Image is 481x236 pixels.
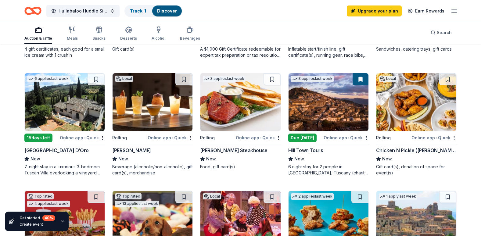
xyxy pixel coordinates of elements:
a: Discover [157,8,177,13]
div: 40 % [42,215,55,221]
div: Inflatable start/finish line, gift certificate(s), running gear, race bibs, coupons [288,46,369,58]
button: Desserts [120,24,137,44]
div: Rolling [112,134,127,141]
span: Hullabaloo Huddle Silent Auction [59,7,107,15]
div: Local [203,193,221,199]
div: Due [DATE] [288,134,317,142]
a: Image for Perry's Steakhouse3 applieslast weekRollingOnline app•Quick[PERSON_NAME] SteakhouseNewF... [200,73,281,170]
div: Beverage (alcoholic/non-alcoholic), gift card(s), merchandise [112,164,193,176]
img: Image for Axelrad [113,73,192,131]
div: 6 applies last week [27,76,70,82]
div: Top rated [27,193,54,199]
div: Online app Quick [324,134,369,141]
a: Home [24,4,41,18]
button: Alcohol [152,24,165,44]
div: Get started [20,215,55,221]
div: 7-night stay in a luxurious 3-bedroom Tuscan Villa overlooking a vineyard and the ancient walled ... [24,164,105,176]
div: 1 apply last week [379,193,417,200]
img: Image for Hill Town Tours [289,73,368,131]
span: New [206,155,216,163]
button: Hullabaloo Huddle Silent Auction [46,5,120,17]
div: Rolling [200,134,215,141]
span: • [260,135,261,140]
div: Online app Quick [236,134,281,141]
button: Search [426,27,457,39]
div: 2 applies last week [291,193,334,200]
div: Local [379,76,397,82]
div: Beverages [180,36,200,41]
a: Image for Villa Sogni D’Oro6 applieslast week15days leftOnline app•Quick[GEOGRAPHIC_DATA] D’OroNe... [24,73,105,176]
div: 15 days left [24,134,52,142]
div: Alcohol [152,36,165,41]
a: Image for AxelradLocalRollingOnline app•Quick[PERSON_NAME]NewBeverage (alcoholic/non-alcoholic), ... [112,73,193,176]
div: Top rated [115,193,142,199]
div: Local [115,76,133,82]
div: 6 night stay for 2 people in [GEOGRAPHIC_DATA], Tuscany (charity rate is $1380; retails at $2200;... [288,164,369,176]
span: New [118,155,128,163]
button: Meals [67,24,78,44]
img: Image for Perry's Steakhouse [200,73,280,131]
a: Track· 1 [130,8,146,13]
span: • [436,135,437,140]
div: Online app Quick [60,134,105,141]
div: Desserts [120,36,137,41]
div: Rolling [376,134,391,141]
div: 4 applies last week [27,201,70,207]
span: New [31,155,40,163]
div: Food, gift card(s) [200,164,281,170]
img: Image for Chicken N Pickle (Webster) [376,73,456,131]
div: Gift card(s) [112,46,193,52]
a: Upgrade your plan [347,5,402,16]
div: Chicken N Pickle ([PERSON_NAME]) [376,147,457,154]
span: • [172,135,173,140]
span: • [84,135,85,140]
span: New [382,155,392,163]
div: 3 applies last week [291,76,334,82]
a: Image for Chicken N Pickle (Webster)LocalRollingOnline app•QuickChicken N Pickle ([PERSON_NAME])N... [376,73,457,176]
button: Snacks [92,24,106,44]
div: Meals [67,36,78,41]
a: Image for Hill Town Tours 3 applieslast weekDue [DATE]Online app•QuickHill Town ToursNew6 night s... [288,73,369,176]
button: Beverages [180,24,200,44]
div: Create event [20,222,55,227]
div: A $1,000 Gift Certificate redeemable for expert tax preparation or tax resolution services—recipi... [200,46,281,58]
div: 13 applies last week [115,201,159,207]
div: [GEOGRAPHIC_DATA] D’Oro [24,147,89,154]
span: Search [437,29,452,36]
div: Sandwiches, catering trays, gift cards [376,46,457,52]
div: Online app Quick [148,134,193,141]
div: Hill Town Tours [288,147,323,154]
div: Auction & raffle [24,36,52,41]
button: Auction & raffle [24,24,52,44]
button: Track· 1Discover [124,5,182,17]
div: Gift card(s), donation of space for event(s) [376,164,457,176]
div: [PERSON_NAME] Steakhouse [200,147,267,154]
div: Online app Quick [411,134,457,141]
span: • [348,135,349,140]
img: Image for Villa Sogni D’Oro [25,73,105,131]
div: 4 gift certificates, each good for a small ice cream with 1 crush’n [24,46,105,58]
a: Earn Rewards [404,5,448,16]
div: [PERSON_NAME] [112,147,151,154]
div: Snacks [92,36,106,41]
div: 3 applies last week [203,76,246,82]
span: New [294,155,304,163]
